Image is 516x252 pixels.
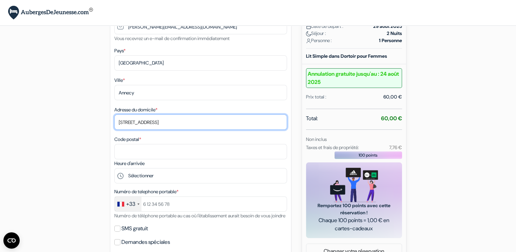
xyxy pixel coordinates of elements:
div: 60,00 € [383,93,402,101]
img: gift_card_hero_new.png [330,168,378,202]
label: SMS gratuit [121,224,148,233]
label: Numéro de telephone portable [114,188,178,195]
label: Code postal [114,136,141,143]
input: 6 12 34 56 78 [114,196,287,212]
small: 7,76 € [389,144,402,150]
strong: 1 Personne [379,37,402,44]
small: Numéro de téléphone portable au cas où l'établissement aurait besoin de vous joindre [114,213,285,219]
span: 100 points [359,152,378,158]
span: Date de départ : [306,23,343,30]
label: Ville [114,77,125,84]
small: Non inclus [306,136,327,142]
img: moon.svg [306,31,311,36]
b: Lit Simple dans Dortoir pour Femmes [306,53,387,59]
small: Taxes et frais de propriété: [306,144,359,150]
strong: 60,00 € [381,115,402,122]
span: Chaque 100 points = 1,00 € en cartes-cadeaux [314,216,394,233]
div: Prix total : [306,93,326,101]
b: Annulation gratuite jusqu'au : 24 août 2025 [306,68,402,88]
input: Entrer adresse e-mail [114,19,287,34]
label: Demandes spéciales [121,237,170,247]
span: Total: [306,114,318,123]
button: Ouvrir le widget CMP [3,232,20,249]
strong: 29 août 2025 [373,23,402,30]
img: AubergesDeJeunesse.com [8,6,93,20]
img: user_icon.svg [306,38,311,43]
span: Personne : [306,37,332,44]
label: Heure d'arrivée [114,160,145,167]
small: Vous recevrez un e-mail de confirmation immédiatement [114,35,230,41]
span: Remportez 100 points avec cette réservation ! [314,202,394,216]
span: Séjour : [306,30,326,37]
img: calendar.svg [306,24,311,29]
label: Adresse du domicile [114,106,157,113]
div: France: +33 [115,197,141,211]
div: +33 [126,200,135,208]
label: Pays [114,47,126,54]
strong: 2 Nuits [387,30,402,37]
